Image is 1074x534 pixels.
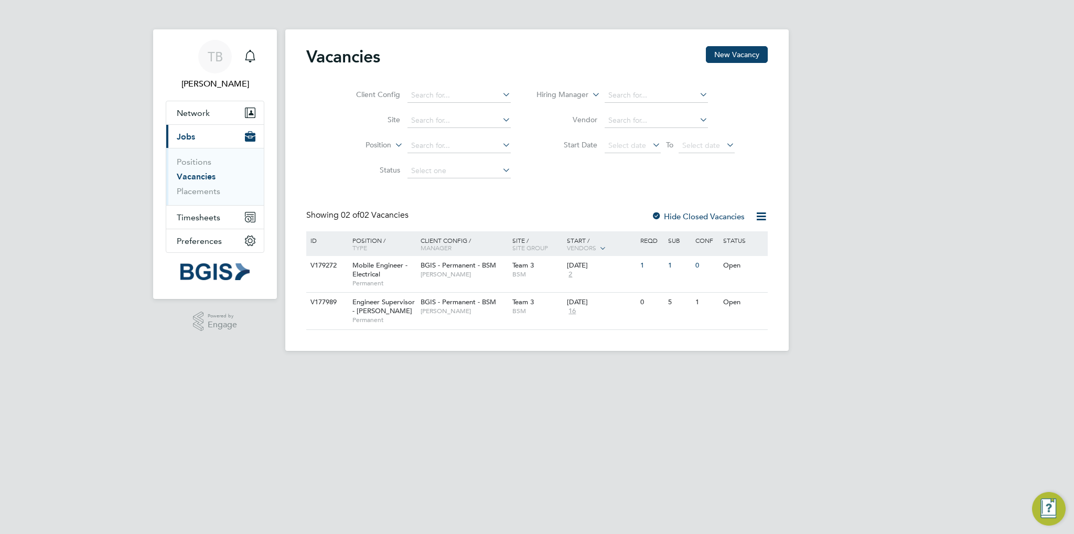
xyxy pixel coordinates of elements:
[421,270,507,279] span: [PERSON_NAME]
[340,115,400,124] label: Site
[528,90,588,100] label: Hiring Manager
[306,46,380,67] h2: Vacancies
[608,141,646,150] span: Select date
[605,88,708,103] input: Search for...
[308,231,345,249] div: ID
[421,297,496,306] span: BGIS - Permanent - BSM
[180,263,250,280] img: bgis-logo-retina.png
[665,231,693,249] div: Sub
[208,312,237,321] span: Powered by
[605,113,708,128] input: Search for...
[308,256,345,275] div: V179272
[340,165,400,175] label: Status
[665,256,693,275] div: 1
[721,231,766,249] div: Status
[693,256,720,275] div: 0
[407,113,511,128] input: Search for...
[407,88,511,103] input: Search for...
[721,256,766,275] div: Open
[306,210,411,221] div: Showing
[407,164,511,178] input: Select one
[512,270,562,279] span: BSM
[177,172,216,181] a: Vacancies
[510,231,565,257] div: Site /
[177,132,195,142] span: Jobs
[177,212,220,222] span: Timesheets
[407,138,511,153] input: Search for...
[537,140,597,149] label: Start Date
[638,293,665,312] div: 0
[177,108,210,118] span: Network
[331,140,391,151] label: Position
[352,261,407,279] span: Mobile Engineer - Electrical
[166,148,264,205] div: Jobs
[567,243,596,252] span: Vendors
[166,206,264,229] button: Timesheets
[638,256,665,275] div: 1
[421,243,452,252] span: Manager
[512,261,534,270] span: Team 3
[166,125,264,148] button: Jobs
[153,29,277,299] nav: Main navigation
[512,307,562,315] span: BSM
[693,293,720,312] div: 1
[564,231,638,258] div: Start /
[721,293,766,312] div: Open
[537,115,597,124] label: Vendor
[567,298,635,307] div: [DATE]
[341,210,409,220] span: 02 Vacancies
[421,261,496,270] span: BGIS - Permanent - BSM
[177,186,220,196] a: Placements
[693,231,720,249] div: Conf
[421,307,507,315] span: [PERSON_NAME]
[341,210,360,220] span: 02 of
[166,40,264,90] a: TB[PERSON_NAME]
[567,307,577,316] span: 16
[352,316,415,324] span: Permanent
[177,236,222,246] span: Preferences
[352,243,367,252] span: Type
[352,297,415,315] span: Engineer Supervisor - [PERSON_NAME]
[638,231,665,249] div: Reqd
[706,46,768,63] button: New Vacancy
[340,90,400,99] label: Client Config
[512,297,534,306] span: Team 3
[418,231,510,257] div: Client Config /
[352,279,415,287] span: Permanent
[651,211,745,221] label: Hide Closed Vacancies
[345,231,418,257] div: Position /
[567,270,574,279] span: 2
[208,321,237,329] span: Engage
[665,293,693,312] div: 5
[166,229,264,252] button: Preferences
[1032,492,1066,526] button: Engage Resource Center
[166,263,264,280] a: Go to home page
[308,293,345,312] div: V177989
[208,50,223,63] span: TB
[166,101,264,124] button: Network
[193,312,238,332] a: Powered byEngage
[177,157,211,167] a: Positions
[512,243,548,252] span: Site Group
[166,78,264,90] span: Toby Bavester
[567,261,635,270] div: [DATE]
[682,141,720,150] span: Select date
[663,138,676,152] span: To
